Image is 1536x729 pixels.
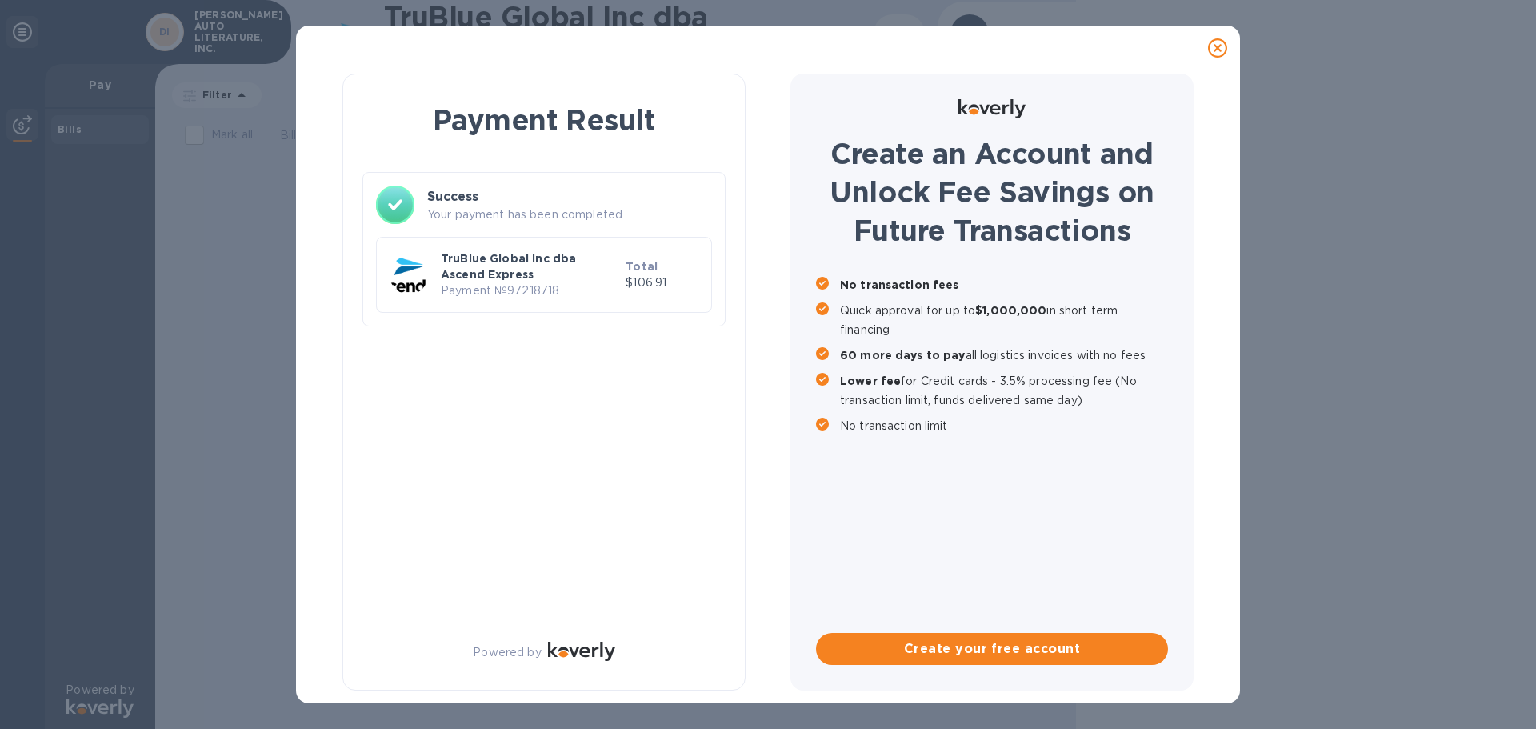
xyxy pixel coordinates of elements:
[840,346,1168,365] p: all logistics invoices with no fees
[816,134,1168,250] h1: Create an Account and Unlock Fee Savings on Future Transactions
[548,642,615,661] img: Logo
[369,100,719,140] h1: Payment Result
[840,375,901,387] b: Lower fee
[427,206,712,223] p: Your payment has been completed.
[626,274,698,291] p: $106.91
[816,633,1168,665] button: Create your free account
[958,99,1026,118] img: Logo
[441,282,619,299] p: Payment № 97218718
[626,260,658,273] b: Total
[473,644,541,661] p: Powered by
[975,304,1046,317] b: $1,000,000
[840,301,1168,339] p: Quick approval for up to in short term financing
[427,187,712,206] h3: Success
[840,371,1168,410] p: for Credit cards - 3.5% processing fee (No transaction limit, funds delivered same day)
[840,278,959,291] b: No transaction fees
[441,250,619,282] p: TruBlue Global Inc dba Ascend Express
[829,639,1155,659] span: Create your free account
[840,349,966,362] b: 60 more days to pay
[840,416,1168,435] p: No transaction limit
